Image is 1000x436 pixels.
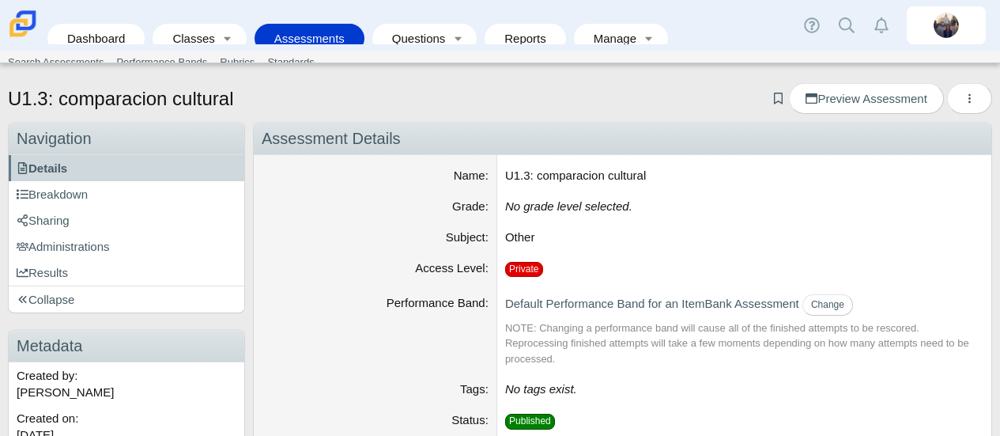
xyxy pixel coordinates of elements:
[451,413,489,427] label: Status
[934,13,959,38] img: britta.barnhart.NdZ84j
[9,207,244,233] a: Sharing
[9,233,244,260] a: Administrations
[9,330,244,362] h3: Metadata
[802,294,853,316] button: Change
[17,293,74,306] span: Collapse
[55,24,137,53] a: Dashboard
[505,320,983,367] div: NOTE: Changing a performance band will cause all of the finished attempts to be rescored. Reproce...
[947,83,992,114] button: More options
[6,29,40,43] a: Carmen School of Science & Technology
[261,51,320,74] a: Standards
[505,262,543,277] span: Private
[454,169,489,182] label: Name
[638,24,660,53] a: Toggle expanded
[492,24,558,53] a: Reports
[864,8,899,43] a: Alerts
[789,83,943,114] a: Preview Assessment
[505,382,577,396] i: No tags exist.
[9,181,244,207] a: Breakdown
[771,92,786,105] a: Add bookmark
[17,240,110,253] span: Administrations
[9,362,244,405] div: Created by: [PERSON_NAME]
[17,266,68,279] span: Results
[9,260,244,286] a: Results
[582,24,638,53] a: Manage
[415,261,489,275] label: Access Level
[505,199,632,213] i: No grade level selected.
[17,130,92,147] span: Navigation
[446,230,489,244] label: Subject
[217,24,239,53] a: Toggle expanded
[380,24,447,53] a: Questions
[6,7,40,40] img: Carmen School of Science & Technology
[8,85,233,112] h1: U1.3: comparacion cultural
[262,24,357,53] a: Assessments
[452,199,489,213] label: Grade
[9,155,244,181] a: Details
[9,286,244,313] a: Collapse
[806,92,926,105] span: Preview Assessment
[505,414,555,429] span: Published
[17,214,70,227] span: Sharing
[17,161,67,175] span: Details
[447,24,469,53] a: Toggle expanded
[497,226,991,257] dd: Other
[160,24,216,53] a: Classes
[110,51,213,74] a: Performance Bands
[213,51,261,74] a: Rubrics
[505,297,799,310] a: Default Performance Band for an ItemBank Assessment
[254,123,991,155] div: Assessment Details
[17,188,88,201] span: Breakdown
[907,6,986,44] a: britta.barnhart.NdZ84j
[2,51,110,74] a: Search Assessments
[460,382,489,396] label: Tags
[387,296,489,309] label: Performance Band
[497,155,991,195] dd: U1.3: comparacion cultural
